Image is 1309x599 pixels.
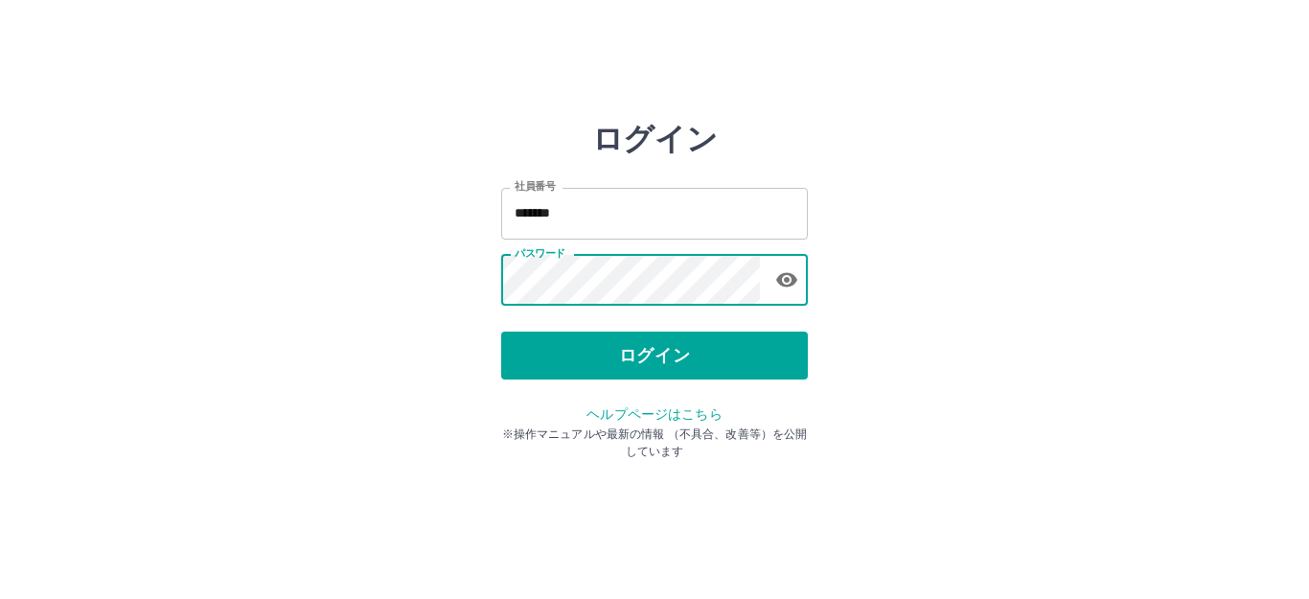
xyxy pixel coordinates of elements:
a: ヘルプページはこちら [586,406,722,422]
button: ログイン [501,332,808,380]
p: ※操作マニュアルや最新の情報 （不具合、改善等）を公開しています [501,426,808,460]
h2: ログイン [592,121,718,157]
label: 社員番号 [515,179,555,194]
label: パスワード [515,246,565,261]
